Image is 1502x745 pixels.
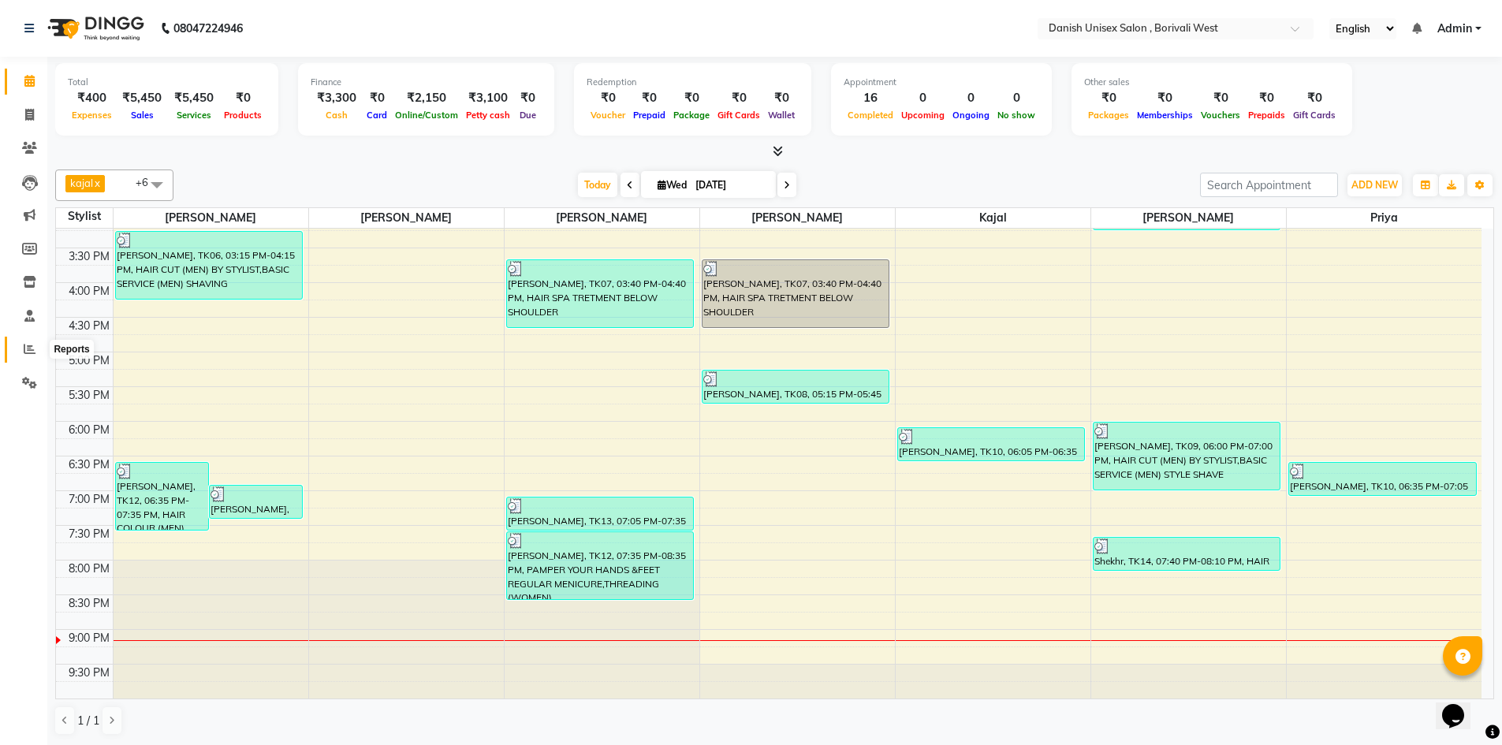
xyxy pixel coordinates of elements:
div: 4:00 PM [65,283,113,300]
div: [PERSON_NAME], TK07, 03:40 PM-04:40 PM, HAIR SPA TRETMENT BELOW SHOULDER [703,260,889,327]
div: 0 [993,89,1039,107]
span: Memberships [1133,110,1197,121]
span: Priya [1287,208,1482,228]
div: Finance [311,76,542,89]
input: 2025-09-03 [691,173,770,197]
span: Admin [1437,20,1472,37]
span: Prepaid [629,110,669,121]
span: Products [220,110,266,121]
span: [PERSON_NAME] [1091,208,1286,228]
div: 16 [844,89,897,107]
span: Ongoing [949,110,993,121]
div: 9:30 PM [65,665,113,681]
div: ₹3,100 [462,89,514,107]
div: 6:30 PM [65,456,113,473]
div: ₹0 [714,89,764,107]
div: ₹5,450 [168,89,220,107]
div: [PERSON_NAME], TK12, 06:35 PM-07:35 PM, HAIR COLOUR (MEN) INOA GLOBAL COLOUR [116,463,208,530]
span: 1 / 1 [77,713,99,729]
div: [PERSON_NAME], TK10, 06:05 PM-06:35 PM, NAIL GEL POLISH [898,428,1085,460]
input: Search Appointment [1200,173,1338,197]
span: Prepaids [1244,110,1289,121]
div: 6:00 PM [65,422,113,438]
div: ₹0 [764,89,799,107]
div: ₹0 [1289,89,1340,107]
div: ₹5,450 [116,89,168,107]
div: 9:00 PM [65,630,113,646]
span: Services [173,110,215,121]
div: 5:30 PM [65,387,113,404]
div: Appointment [844,76,1039,89]
span: Vouchers [1197,110,1244,121]
div: 7:00 PM [65,491,113,508]
div: ₹400 [68,89,116,107]
div: 8:00 PM [65,561,113,577]
span: Completed [844,110,897,121]
div: ₹0 [220,89,266,107]
div: Reports [50,340,93,359]
span: Due [516,110,540,121]
div: ₹0 [669,89,714,107]
span: Wed [654,179,691,191]
div: 0 [949,89,993,107]
span: Petty cash [462,110,514,121]
span: Gift Cards [1289,110,1340,121]
span: [PERSON_NAME] [505,208,699,228]
div: Total [68,76,266,89]
span: Expenses [68,110,116,121]
span: Packages [1084,110,1133,121]
span: +6 [136,176,160,188]
div: ₹0 [1197,89,1244,107]
a: x [93,177,100,189]
span: Online/Custom [391,110,462,121]
span: Gift Cards [714,110,764,121]
span: [PERSON_NAME] [309,208,504,228]
div: ₹0 [1244,89,1289,107]
div: Redemption [587,76,799,89]
img: logo [40,6,148,50]
div: ₹0 [363,89,391,107]
div: [PERSON_NAME], TK12, 07:35 PM-08:35 PM, PAMPER YOUR HANDS &FEET REGULAR MENICURE,THREADING (WOMEN... [507,532,694,599]
b: 08047224946 [173,6,243,50]
div: ₹0 [1084,89,1133,107]
span: Sales [127,110,158,121]
button: ADD NEW [1347,174,1402,196]
span: Upcoming [897,110,949,121]
div: ₹0 [1133,89,1197,107]
span: Wallet [764,110,799,121]
div: Shekhr, TK14, 07:40 PM-08:10 PM, HAIR CUT (MEN) BY STYLIST [1094,538,1280,570]
span: Card [363,110,391,121]
div: Other sales [1084,76,1340,89]
span: No show [993,110,1039,121]
iframe: chat widget [1436,682,1486,729]
div: Stylist [56,208,113,225]
div: 8:30 PM [65,595,113,612]
div: ₹0 [514,89,542,107]
span: [PERSON_NAME] [700,208,895,228]
div: 7:30 PM [65,526,113,542]
span: Today [578,173,617,197]
span: Voucher [587,110,629,121]
span: Package [669,110,714,121]
span: kajal [896,208,1090,228]
div: [PERSON_NAME], TK10, 06:35 PM-07:05 PM, THREADING (WOMEN) EYEBROW/UPPERLIP/FOREHEAD/[GEOGRAPHIC_D... [1289,463,1476,495]
span: kajal [70,177,93,189]
div: [PERSON_NAME], TK07, 03:40 PM-04:40 PM, HAIR SPA TRETMENT BELOW SHOULDER [507,260,694,327]
span: [PERSON_NAME] [114,208,308,228]
div: 4:30 PM [65,318,113,334]
div: ₹0 [587,89,629,107]
div: [PERSON_NAME], TK09, 06:00 PM-07:00 PM, HAIR CUT (MEN) BY STYLIST,BASIC SERVICE (MEN) STYLE SHAVE [1094,423,1280,490]
span: ADD NEW [1351,179,1398,191]
div: ₹3,300 [311,89,363,107]
div: [PERSON_NAME], TK13, 07:05 PM-07:35 PM, THREADING (WOMEN) EYEBROW/UPPERLIP/FOREHEAD/[GEOGRAPHIC_D... [507,497,694,530]
div: [PERSON_NAME], TK11, 06:55 PM-07:25 PM, HAIR CUT (WOMEN) BY STYLIST [210,486,302,518]
div: ₹2,150 [391,89,462,107]
span: Cash [322,110,352,121]
div: [PERSON_NAME], TK06, 03:15 PM-04:15 PM, HAIR CUT (MEN) BY STYLIST,BASIC SERVICE (MEN) SHAVING [116,232,303,299]
div: 3:30 PM [65,248,113,265]
div: [PERSON_NAME], TK08, 05:15 PM-05:45 PM, HAIR CUT (WOMEN) BY STYLIST [703,371,889,403]
div: ₹0 [629,89,669,107]
div: 0 [897,89,949,107]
